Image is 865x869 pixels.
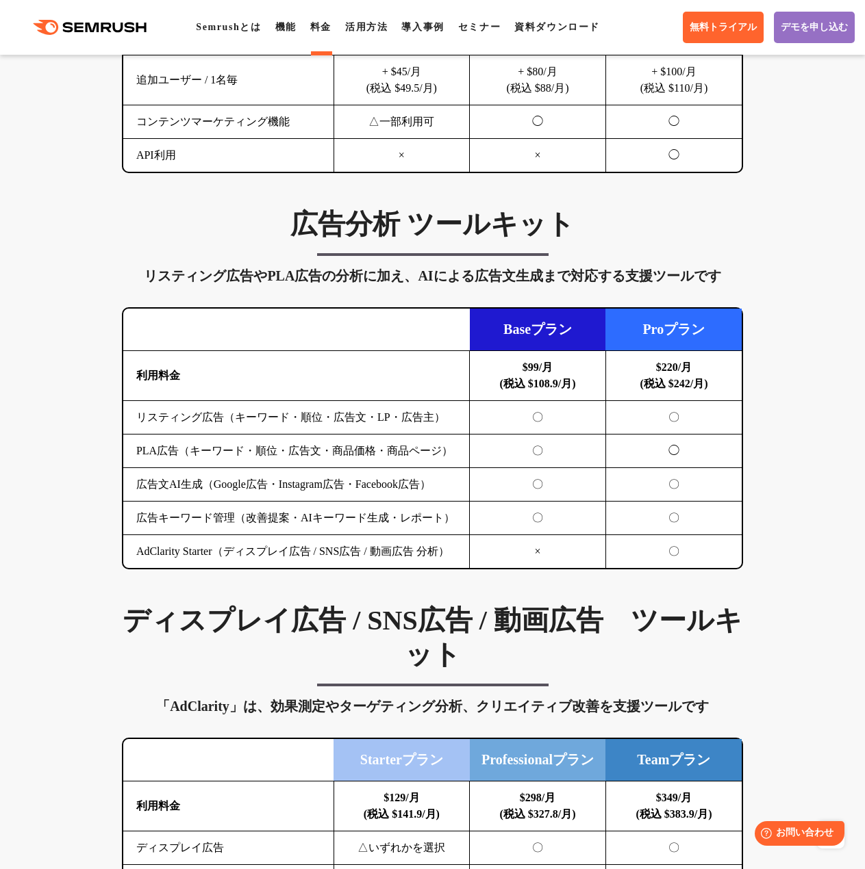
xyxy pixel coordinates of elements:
a: 活用方法 [345,22,388,32]
a: 料金 [310,22,331,32]
td: API利用 [123,139,334,172]
td: × [334,139,470,172]
td: Proプラン [605,309,742,351]
td: + $80/月 (税込 $88/月) [470,55,606,105]
td: △いずれかを選択 [334,831,470,865]
td: △一部利用可 [334,105,470,139]
iframe: Help widget launcher [743,816,850,854]
td: 〇 [605,535,742,569]
b: $220/月 (税込 $242/月) [640,361,707,389]
td: × [470,535,606,569]
td: 追加ユーザー / 1名毎 [123,55,334,105]
a: セミナー [458,22,501,32]
td: Starterプラン [334,739,470,781]
b: $298/月 (税込 $327.8/月) [500,792,576,820]
td: ディスプレイ広告 [123,831,334,865]
td: ◯ [605,434,742,468]
h3: ディスプレイ広告 / SNS広告 / 動画広告 ツールキット [122,604,743,672]
td: ◯ [605,139,742,172]
td: 〇 [605,502,742,535]
span: 無料トライアル [690,21,757,34]
a: 無料トライアル [683,12,764,43]
td: 〇 [605,831,742,865]
td: PLA広告（キーワード・順位・広告文・商品価格・商品ページ） [123,434,470,468]
td: 〇 [605,468,742,502]
b: $99/月 (税込 $108.9/月) [500,361,576,389]
b: $129/月 (税込 $141.9/月) [364,792,440,820]
td: 〇 [470,502,606,535]
a: 機能 [275,22,297,32]
td: + $45/月 (税込 $49.5/月) [334,55,470,105]
td: + $100/月 (税込 $110/月) [605,55,742,105]
td: 〇 [470,434,606,468]
td: Professionalプラン [470,739,606,781]
td: × [470,139,606,172]
a: 導入事例 [401,22,444,32]
td: 〇 [470,468,606,502]
td: 広告文AI生成（Google広告・Instagram広告・Facebook広告） [123,468,470,502]
td: 〇 [605,401,742,434]
b: 利用料金 [136,369,180,381]
b: 利用料金 [136,800,180,812]
div: リスティング広告やPLA広告の分析に加え、AIによる広告文生成まで対応する支援ツールです [122,265,743,287]
td: ◯ [605,105,742,139]
span: デモを申し込む [781,21,848,34]
td: コンテンツマーケティング機能 [123,105,334,139]
td: Baseプラン [470,309,606,351]
h3: 広告分析 ツールキット [122,207,743,242]
a: 資料ダウンロード [514,22,600,32]
td: リスティング広告（キーワード・順位・広告文・LP・広告主） [123,401,470,434]
td: 〇 [470,401,606,434]
td: ◯ [470,105,606,139]
td: AdClarity Starter（ディスプレイ広告 / SNS広告 / 動画広告 分析） [123,535,470,569]
a: デモを申し込む [774,12,855,43]
td: 広告キーワード管理（改善提案・AIキーワード生成・レポート） [123,502,470,535]
b: $349/月 (税込 $383.9/月) [636,792,712,820]
td: 〇 [470,831,606,865]
td: Teamプラン [605,739,742,781]
div: 「AdClarity」は、効果測定やターゲティング分析、クリエイティブ改善を支援ツールです [122,695,743,717]
a: Semrushとは [196,22,261,32]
